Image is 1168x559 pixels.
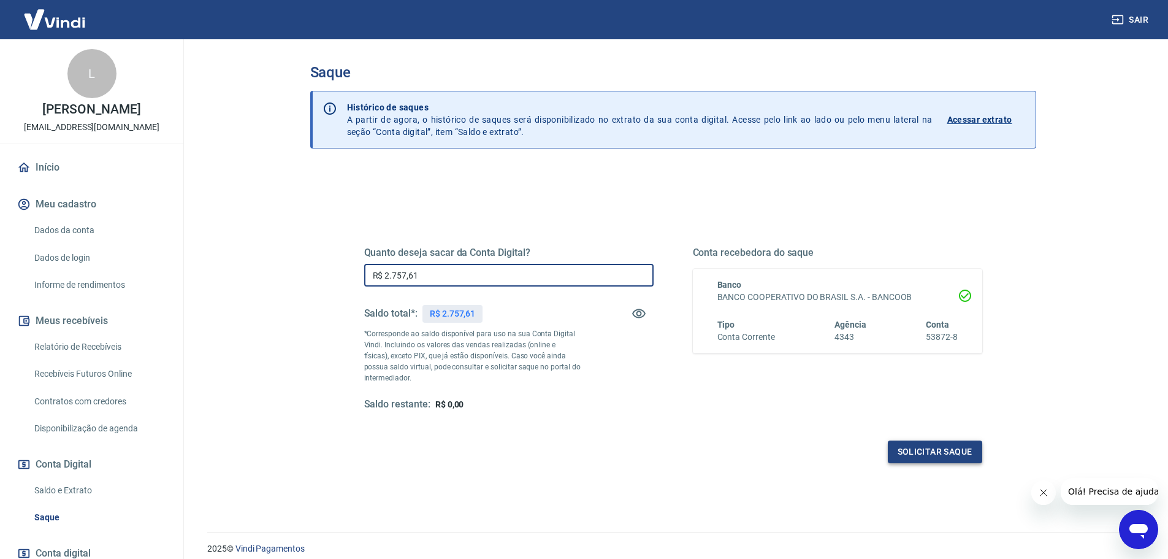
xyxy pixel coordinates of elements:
a: Recebíveis Futuros Online [29,361,169,387]
a: Dados de login [29,245,169,271]
img: Vindi [15,1,94,38]
a: Saque [29,505,169,530]
a: Disponibilização de agenda [29,416,169,441]
span: Olá! Precisa de ajuda? [7,9,103,18]
a: Saldo e Extrato [29,478,169,503]
p: R$ 2.757,61 [430,307,475,320]
a: Relatório de Recebíveis [29,334,169,360]
p: Histórico de saques [347,101,933,114]
iframe: Botão para abrir a janela de mensagens [1119,510,1158,549]
div: L [67,49,116,98]
button: Conta Digital [15,451,169,478]
span: Tipo [717,320,735,330]
h3: Saque [310,64,1036,81]
a: Dados da conta [29,218,169,243]
h5: Conta recebedora do saque [693,247,982,259]
iframe: Mensagem da empresa [1061,478,1158,505]
a: Informe de rendimentos [29,272,169,298]
p: [EMAIL_ADDRESS][DOMAIN_NAME] [24,121,159,134]
p: [PERSON_NAME] [42,103,140,116]
span: R$ 0,00 [435,399,464,409]
a: Contratos com credores [29,389,169,414]
button: Meu cadastro [15,191,169,218]
h6: 53872-8 [926,331,958,344]
button: Meus recebíveis [15,307,169,334]
button: Solicitar saque [888,441,982,463]
iframe: Fechar mensagem [1031,480,1056,505]
h6: 4343 [834,331,866,344]
p: *Corresponde ao saldo disponível para uso na sua Conta Digital Vindi. Incluindo os valores das ve... [364,328,581,384]
a: Vindi Pagamentos [235,544,305,553]
p: Acessar extrato [947,114,1012,126]
h6: Conta Corrente [717,331,775,344]
span: Agência [834,320,866,330]
button: Sair [1109,9,1153,31]
h6: BANCO COOPERATIVO DO BRASIL S.A. - BANCOOB [717,291,958,304]
p: A partir de agora, o histórico de saques será disponibilizado no extrato da sua conta digital. Ac... [347,101,933,138]
h5: Saldo total*: [364,307,418,320]
p: 2025 © [207,542,1139,555]
span: Banco [717,280,742,290]
a: Início [15,154,169,181]
h5: Saldo restante: [364,398,430,411]
a: Acessar extrato [947,101,1026,138]
h5: Quanto deseja sacar da Conta Digital? [364,247,654,259]
span: Conta [926,320,949,330]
